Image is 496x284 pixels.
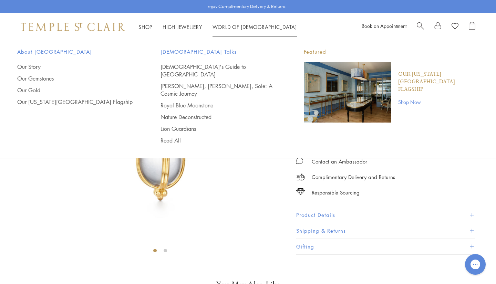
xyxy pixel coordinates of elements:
[17,86,133,94] a: Our Gold
[462,252,489,277] iframe: Gorgias live chat messenger
[17,48,133,56] span: About [GEOGRAPHIC_DATA]
[312,157,367,166] div: Contact an Ambassador
[398,71,479,93] a: Our [US_STATE][GEOGRAPHIC_DATA] Flagship
[207,3,286,10] p: Enjoy Complimentary Delivery & Returns
[138,23,297,31] nav: Main navigation
[417,22,424,32] a: Search
[161,102,276,109] a: Royal Blue Moonstone
[296,208,475,223] button: Product Details
[17,75,133,82] a: Our Gemstones
[161,48,276,56] span: [DEMOGRAPHIC_DATA] Talks
[161,137,276,144] a: Read All
[17,63,133,71] a: Our Story
[296,173,305,181] img: icon_delivery.svg
[161,125,276,133] a: Lion Guardians
[161,113,276,121] a: Nature Deconstructed
[161,82,276,97] a: [PERSON_NAME], [PERSON_NAME], Sole: A Cosmic Journey
[312,188,360,197] div: Responsible Sourcing
[362,22,406,29] a: Book an Appointment
[163,23,202,30] a: High JewelleryHigh Jewellery
[296,157,303,164] img: MessageIcon-01_2.svg
[296,188,305,195] img: icon_sourcing.svg
[161,63,276,78] a: [DEMOGRAPHIC_DATA]'s Guide to [GEOGRAPHIC_DATA]
[296,223,475,239] button: Shipping & Returns
[138,23,152,30] a: ShopShop
[296,239,475,254] button: Gifting
[21,23,125,31] img: Temple St. Clair
[398,98,479,106] a: Shop Now
[304,48,479,56] p: Featured
[452,22,458,32] a: View Wishlist
[469,22,475,32] a: Open Shopping Bag
[312,173,395,181] p: Complimentary Delivery and Returns
[17,98,133,106] a: Our [US_STATE][GEOGRAPHIC_DATA] Flagship
[213,23,297,30] a: World of [DEMOGRAPHIC_DATA]World of [DEMOGRAPHIC_DATA]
